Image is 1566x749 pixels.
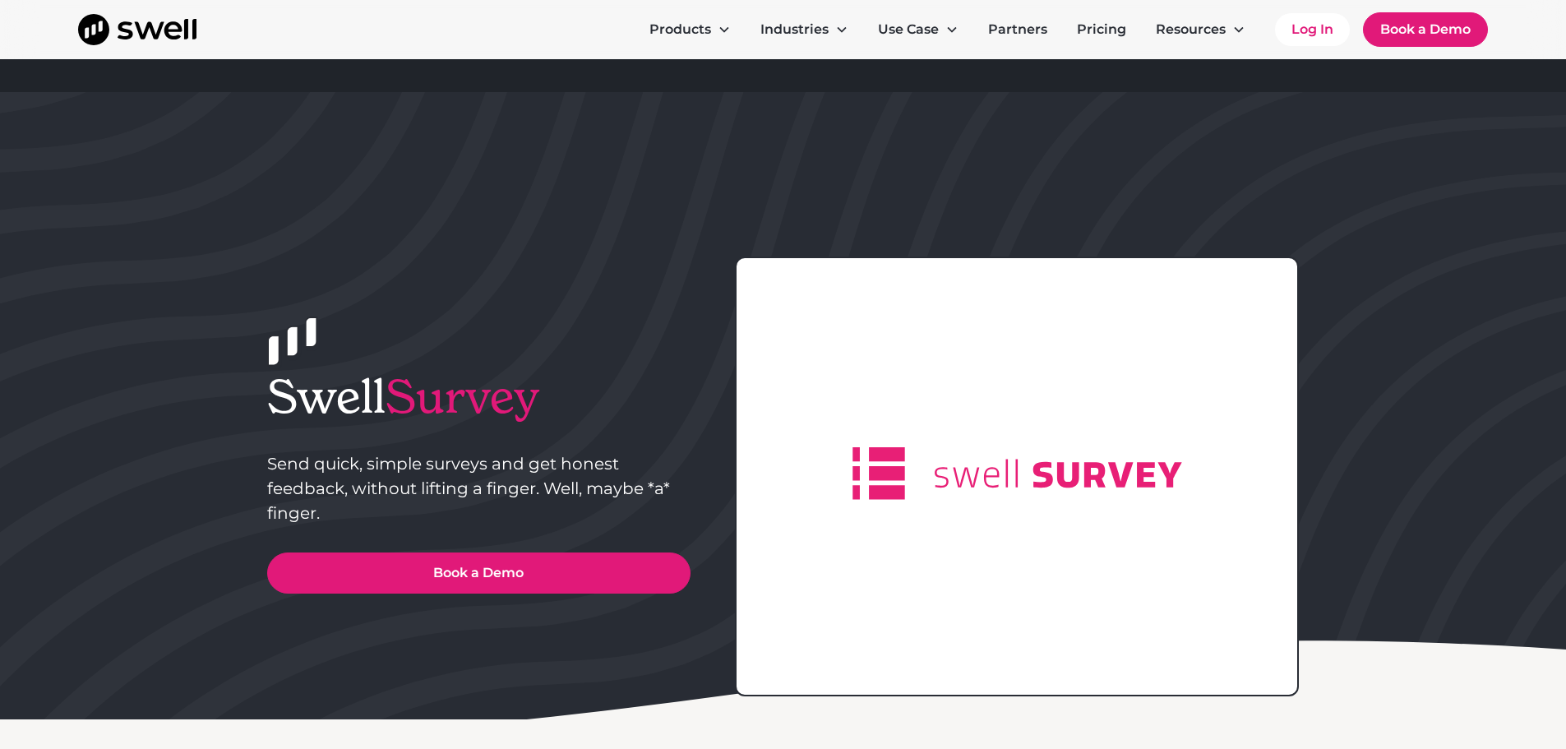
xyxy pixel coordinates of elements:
[1064,13,1139,46] a: Pricing
[267,553,691,594] a: Book a Demo
[636,13,744,46] div: Products
[1275,13,1350,46] a: Log In
[878,20,939,39] div: Use Case
[975,13,1060,46] a: Partners
[865,13,972,46] div: Use Case
[649,20,711,39] div: Products
[78,14,196,45] a: home
[747,13,862,46] div: Industries
[1143,13,1259,46] div: Resources
[267,369,691,424] h1: Swell
[386,368,539,426] span: Survey
[267,451,691,525] p: Send quick, simple surveys and get honest feedback, without lifting a finger. Well, maybe *a* fin...
[760,20,829,39] div: Industries
[1156,20,1226,39] div: Resources
[1363,12,1488,47] a: Book a Demo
